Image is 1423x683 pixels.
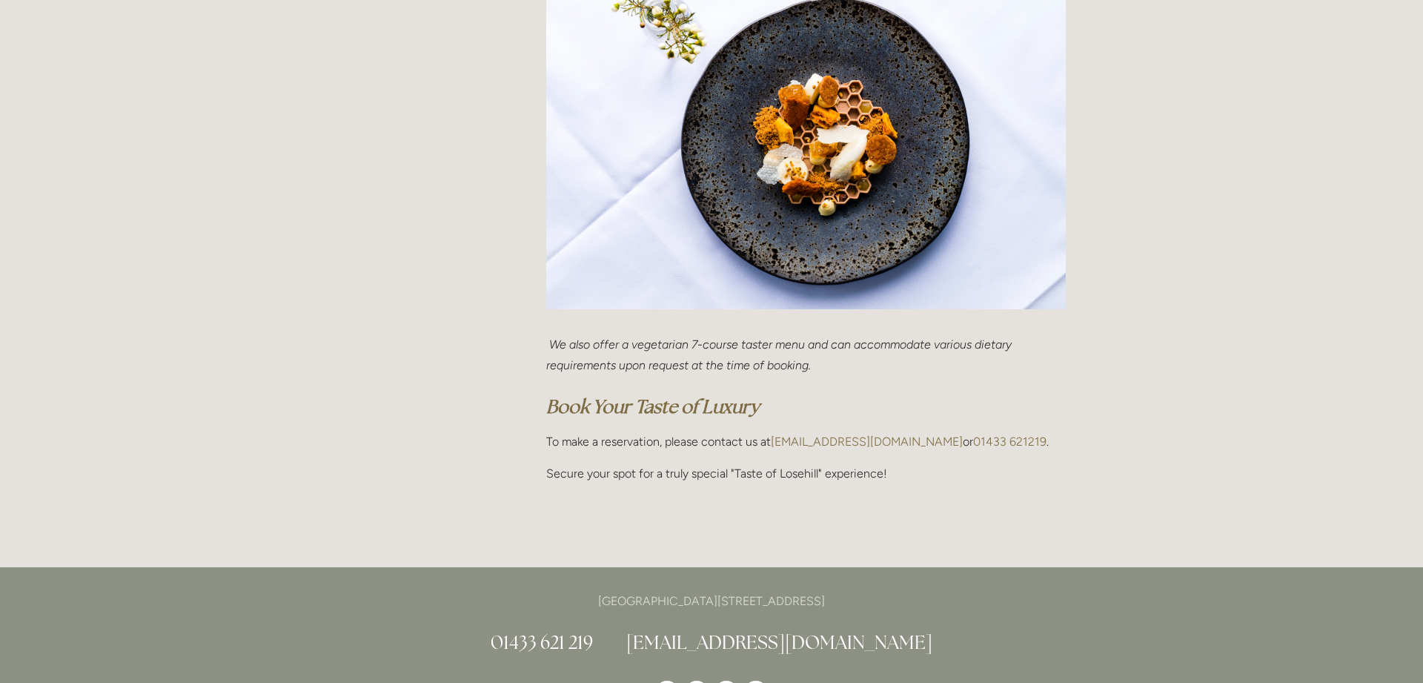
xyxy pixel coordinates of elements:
a: 01433 621 219 [491,630,593,654]
a: Book Your Taste of Luxury [546,395,760,418]
a: 01433 621219 [973,435,1046,449]
p: [GEOGRAPHIC_DATA][STREET_ADDRESS] [357,591,1066,611]
p: To make a reservation, please contact us at or . [546,432,1066,452]
em: We also offer a vegetarian 7-course taster menu and can accommodate various dietary requirements ... [546,337,1015,372]
a: [EMAIL_ADDRESS][DOMAIN_NAME] [626,630,932,654]
a: [EMAIL_ADDRESS][DOMAIN_NAME] [771,435,963,449]
p: Secure your spot for a truly special "Taste of Losehill" experience! [546,463,1066,484]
